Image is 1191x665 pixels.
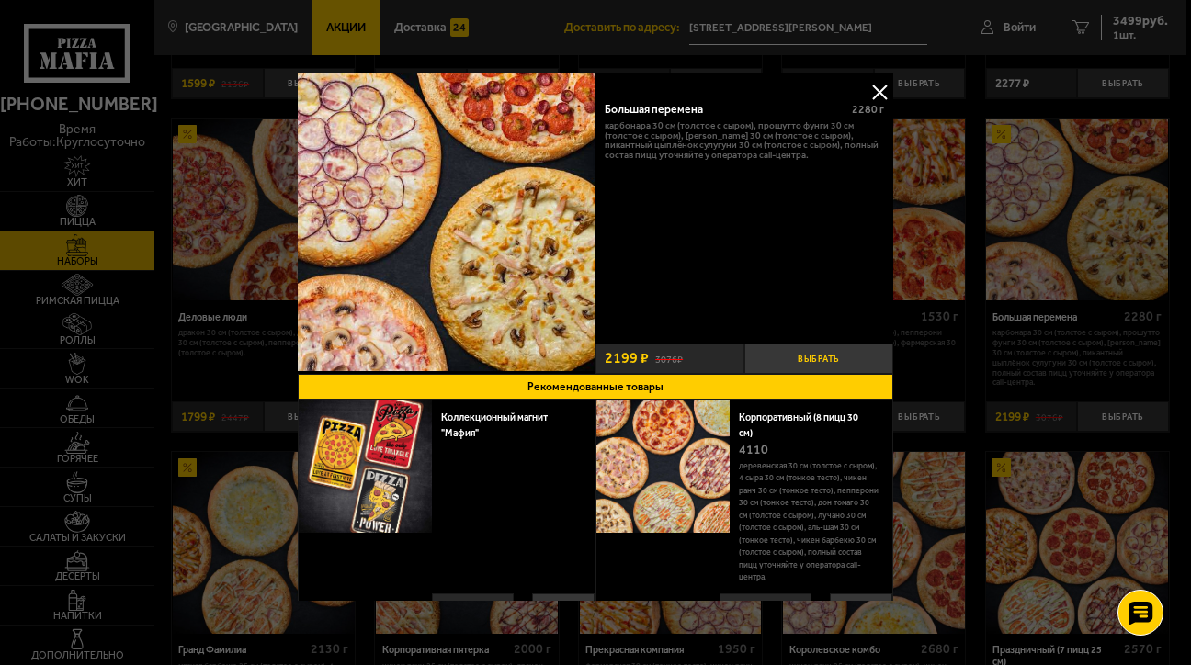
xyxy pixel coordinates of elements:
button: Выбрать [830,593,892,632]
span: 2280 г [852,103,884,116]
button: Выбрать [532,593,595,632]
strong: 4399 ₽ [733,594,793,631]
button: Рекомендованные товары [298,374,893,400]
span: 4110 [739,442,768,457]
strong: 29 ₽ [446,594,485,631]
p: Карбонара 30 см (толстое с сыром), Прошутто Фунги 30 см (толстое с сыром), [PERSON_NAME] 30 см (т... [605,121,884,161]
img: Большая перемена [298,73,595,371]
a: Коллекционный магнит "Мафия" [441,411,548,439]
a: Корпоративный (8 пицц 30 см) [739,411,858,439]
p: Деревенская 30 см (толстое с сыром), 4 сыра 30 см (тонкое тесто), Чикен Ранч 30 см (тонкое тесто)... [739,460,879,584]
a: Большая перемена [298,73,595,374]
button: Выбрать [744,344,893,374]
s: 3076 ₽ [655,352,683,365]
span: 2199 ₽ [605,351,649,366]
div: Большая перемена [605,103,840,117]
